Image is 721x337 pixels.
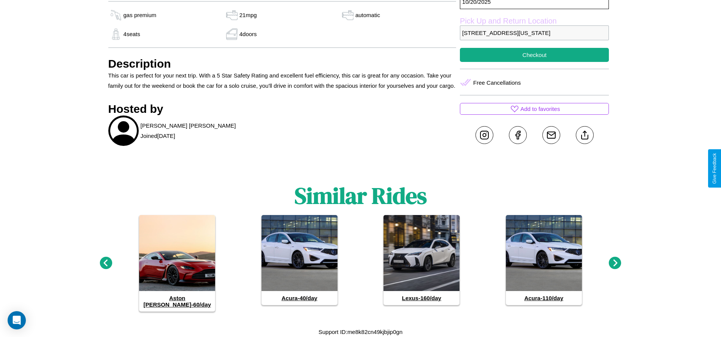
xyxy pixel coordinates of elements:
h4: Lexus - 160 /day [383,291,460,305]
h3: Description [108,57,456,70]
p: 4 doors [239,29,257,39]
p: Joined [DATE] [141,131,175,141]
label: Pick Up and Return Location [460,17,609,25]
a: Acura-110/day [506,215,582,305]
a: Acura-40/day [261,215,338,305]
img: gas [224,28,239,40]
p: Support ID: me8k82cn49kjbjip0gn [319,327,402,337]
p: [PERSON_NAME] [PERSON_NAME] [141,120,236,131]
p: 4 seats [124,29,140,39]
button: Checkout [460,48,609,62]
div: Give Feedback [712,153,717,184]
img: gas [108,9,124,21]
h4: Acura - 110 /day [506,291,582,305]
img: gas [108,28,124,40]
p: Add to favorites [520,104,560,114]
button: Add to favorites [460,103,609,115]
h4: Aston [PERSON_NAME] - 60 /day [139,291,215,312]
h1: Similar Rides [295,180,427,211]
p: gas premium [124,10,157,20]
h3: Hosted by [108,103,456,115]
a: Aston [PERSON_NAME]-60/day [139,215,215,312]
h4: Acura - 40 /day [261,291,338,305]
p: 21 mpg [239,10,257,20]
p: Free Cancellations [473,78,521,88]
div: Open Intercom Messenger [8,311,26,329]
p: automatic [355,10,380,20]
img: gas [340,9,355,21]
p: This car is perfect for your next trip. With a 5 Star Safety Rating and excellent fuel efficiency... [108,70,456,91]
img: gas [224,9,239,21]
p: [STREET_ADDRESS][US_STATE] [460,25,609,40]
a: Lexus-160/day [383,215,460,305]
